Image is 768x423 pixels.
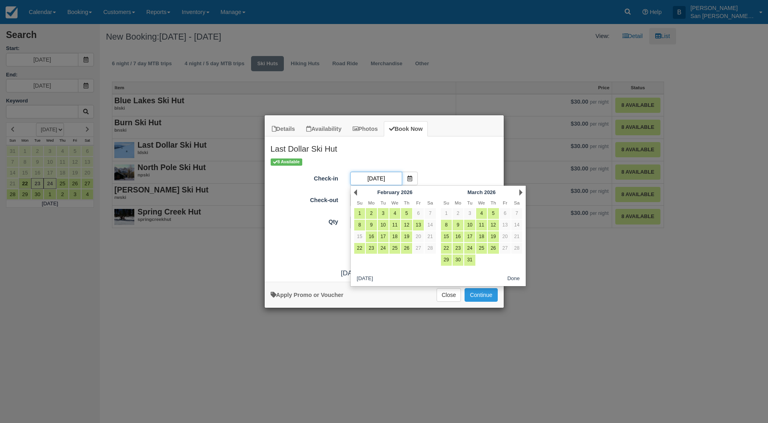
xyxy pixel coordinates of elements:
a: 11 [476,220,487,231]
a: 27 [500,243,511,254]
span: [DATE] - [DATE] [341,269,391,277]
span: Saturday [427,200,433,205]
label: Qty [265,215,344,226]
h2: Last Dollar Ski Hut [265,136,504,157]
span: Sunday [357,200,362,205]
a: Book Now [384,121,428,137]
a: 6 [413,208,424,219]
div: : [265,268,504,278]
a: 24 [464,243,475,254]
a: 14 [511,220,522,231]
span: Tuesday [467,200,472,205]
a: 10 [378,220,389,231]
button: Add to Booking [465,288,497,302]
a: 22 [441,243,452,254]
a: 12 [401,220,412,231]
a: 20 [413,231,424,242]
label: Check-in [265,172,344,183]
a: 6 [500,208,511,219]
a: 31 [464,255,475,265]
a: 30 [453,255,463,265]
a: 23 [366,243,377,254]
a: 5 [488,208,499,219]
a: 28 [425,243,435,254]
a: 18 [389,231,400,242]
a: 21 [425,231,435,242]
a: 15 [441,231,452,242]
a: 9 [453,220,463,231]
a: Prev [354,189,357,196]
span: Tuesday [381,200,386,205]
a: 11 [389,220,400,231]
a: 20 [500,231,511,242]
span: Monday [368,200,375,205]
a: 13 [500,220,511,231]
a: 18 [476,231,487,242]
button: [DATE] [354,274,376,284]
a: 3 [378,208,389,219]
a: 17 [378,231,389,242]
button: Done [504,274,523,284]
a: Next [519,189,523,196]
a: 14 [425,220,435,231]
span: Friday [503,200,507,205]
a: 2 [453,208,463,219]
span: Thursday [491,200,496,205]
a: 7 [511,208,522,219]
a: 22 [354,243,365,254]
a: 16 [366,231,377,242]
a: 3 [464,208,475,219]
a: 2 [366,208,377,219]
div: Item Modal [265,136,504,278]
a: 21 [511,231,522,242]
a: 15 [354,231,365,242]
a: 29 [441,255,452,265]
span: Thursday [404,200,409,205]
a: 23 [453,243,463,254]
a: Details [267,121,300,137]
a: 8 [354,220,365,231]
span: Wednesday [478,200,485,205]
a: 7 [425,208,435,219]
a: 12 [488,220,499,231]
button: Close [437,288,461,302]
a: 9 [366,220,377,231]
label: Check-out [265,193,344,204]
span: March [467,189,483,195]
a: 24 [378,243,389,254]
a: 16 [453,231,463,242]
a: 26 [401,243,412,254]
span: Wednesday [391,200,398,205]
span: Saturday [514,200,520,205]
a: 4 [389,208,400,219]
a: Availability [301,121,347,137]
a: 1 [441,208,452,219]
span: February [377,189,399,195]
a: 25 [476,243,487,254]
span: Friday [416,200,421,205]
a: 5 [401,208,412,219]
span: 2026 [484,189,496,195]
span: 8 Available [271,158,302,165]
a: 25 [389,243,400,254]
a: 8 [441,220,452,231]
a: Photos [347,121,383,137]
span: 2026 [401,189,413,195]
a: Apply Voucher [271,292,343,298]
a: 28 [511,243,522,254]
span: Monday [455,200,461,205]
a: 10 [464,220,475,231]
a: 17 [464,231,475,242]
a: 13 [413,220,424,231]
a: 19 [488,231,499,242]
a: 4 [476,208,487,219]
a: 27 [413,243,424,254]
a: 1 [354,208,365,219]
a: 26 [488,243,499,254]
span: Sunday [443,200,449,205]
a: 19 [401,231,412,242]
